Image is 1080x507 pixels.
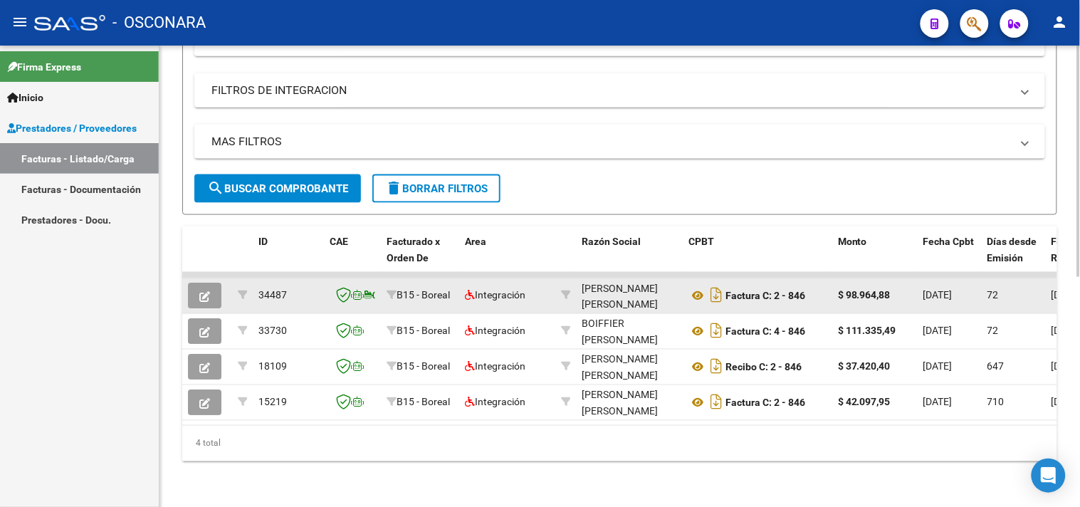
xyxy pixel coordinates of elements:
div: Open Intercom Messenger [1032,459,1066,493]
span: 710 [987,397,1005,408]
mat-expansion-panel-header: FILTROS DE INTEGRACION [194,73,1045,108]
mat-expansion-panel-header: MAS FILTROS [194,125,1045,159]
span: B15 - Boreal [397,361,450,372]
button: Borrar Filtros [372,174,500,203]
span: B15 - Boreal [397,325,450,337]
strong: Factura C: 2 - 846 [725,397,805,409]
div: 27222246135 [582,352,677,382]
span: - OSCONARA [112,7,206,38]
div: 4 total [182,426,1057,461]
strong: $ 98.964,88 [838,290,891,301]
span: 72 [987,290,999,301]
span: [DATE] [923,361,953,372]
span: Días desde Emisión [987,236,1037,263]
i: Descargar documento [707,355,725,378]
datatable-header-cell: ID [253,226,324,289]
datatable-header-cell: Razón Social [576,226,683,289]
datatable-header-cell: Area [459,226,555,289]
span: 34487 [258,290,287,301]
span: Inicio [7,90,43,105]
strong: $ 111.335,49 [838,325,896,337]
span: 72 [987,325,999,337]
button: Buscar Comprobante [194,174,361,203]
datatable-header-cell: Fecha Cpbt [918,226,982,289]
span: Fecha Cpbt [923,236,975,247]
datatable-header-cell: Días desde Emisión [982,226,1046,289]
span: B15 - Boreal [397,397,450,408]
i: Descargar documento [707,284,725,307]
mat-icon: menu [11,14,28,31]
span: Facturado x Orden De [387,236,440,263]
span: 647 [987,361,1005,372]
datatable-header-cell: Monto [832,226,918,289]
div: BOIFFIER [PERSON_NAME] [PERSON_NAME] [582,316,677,365]
datatable-header-cell: CPBT [683,226,832,289]
span: B15 - Boreal [397,290,450,301]
span: Razón Social [582,236,641,247]
mat-icon: person [1052,14,1069,31]
span: ID [258,236,268,247]
strong: Factura C: 2 - 846 [725,291,805,302]
span: Area [465,236,486,247]
i: Descargar documento [707,320,725,343]
div: [PERSON_NAME] [PERSON_NAME] [582,281,677,313]
datatable-header-cell: Facturado x Orden De [381,226,459,289]
datatable-header-cell: CAE [324,226,381,289]
div: [PERSON_NAME] [PERSON_NAME] [582,387,677,420]
span: Prestadores / Proveedores [7,120,137,136]
span: [DATE] [923,325,953,337]
span: [DATE] [923,290,953,301]
strong: $ 37.420,40 [838,361,891,372]
div: [PERSON_NAME] [PERSON_NAME] [582,352,677,385]
span: Borrar Filtros [385,182,488,195]
div: 27238404652 [582,387,677,417]
strong: $ 42.097,95 [838,397,891,408]
span: Integración [465,290,525,301]
span: Buscar Comprobante [207,182,348,195]
span: 33730 [258,325,287,337]
span: Monto [838,236,867,247]
span: [DATE] [923,397,953,408]
span: Integración [465,325,525,337]
span: 15219 [258,397,287,408]
div: 23172824994 [582,316,677,346]
span: Integración [465,361,525,372]
span: 18109 [258,361,287,372]
mat-panel-title: MAS FILTROS [211,134,1011,150]
span: CAE [330,236,348,247]
strong: Recibo C: 2 - 846 [725,362,802,373]
i: Descargar documento [707,391,725,414]
span: Firma Express [7,59,81,75]
span: CPBT [688,236,714,247]
strong: Factura C: 4 - 846 [725,326,805,338]
mat-icon: search [207,179,224,197]
mat-panel-title: FILTROS DE INTEGRACION [211,83,1011,98]
div: 27289321808 [582,281,677,310]
span: Integración [465,397,525,408]
mat-icon: delete [385,179,402,197]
